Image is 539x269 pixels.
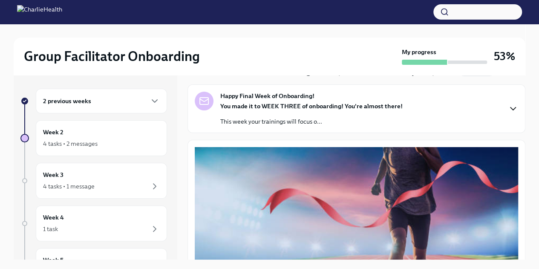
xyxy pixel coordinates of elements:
[43,225,58,233] div: 1 task
[20,120,167,156] a: Week 24 tasks • 2 messages
[43,96,91,106] h6: 2 previous weeks
[43,139,98,148] div: 4 tasks • 2 messages
[43,127,63,137] h6: Week 2
[220,92,314,100] strong: Happy Final Week of Onboarding!
[402,48,436,56] strong: My progress
[43,170,63,179] h6: Week 3
[43,255,63,265] h6: Week 5
[20,163,167,199] a: Week 34 tasks • 1 message
[220,117,403,126] p: This week your trainings will focus o...
[43,213,64,222] h6: Week 4
[17,5,62,19] img: CharlieHealth
[36,89,167,113] div: 2 previous weeks
[43,182,95,191] div: 4 tasks • 1 message
[24,48,200,65] h2: Group Facilitator Onboarding
[494,49,515,64] h3: 53%
[220,102,403,110] strong: You made it to WEEK THREE of onboarding! You're almost there!
[20,205,167,241] a: Week 41 task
